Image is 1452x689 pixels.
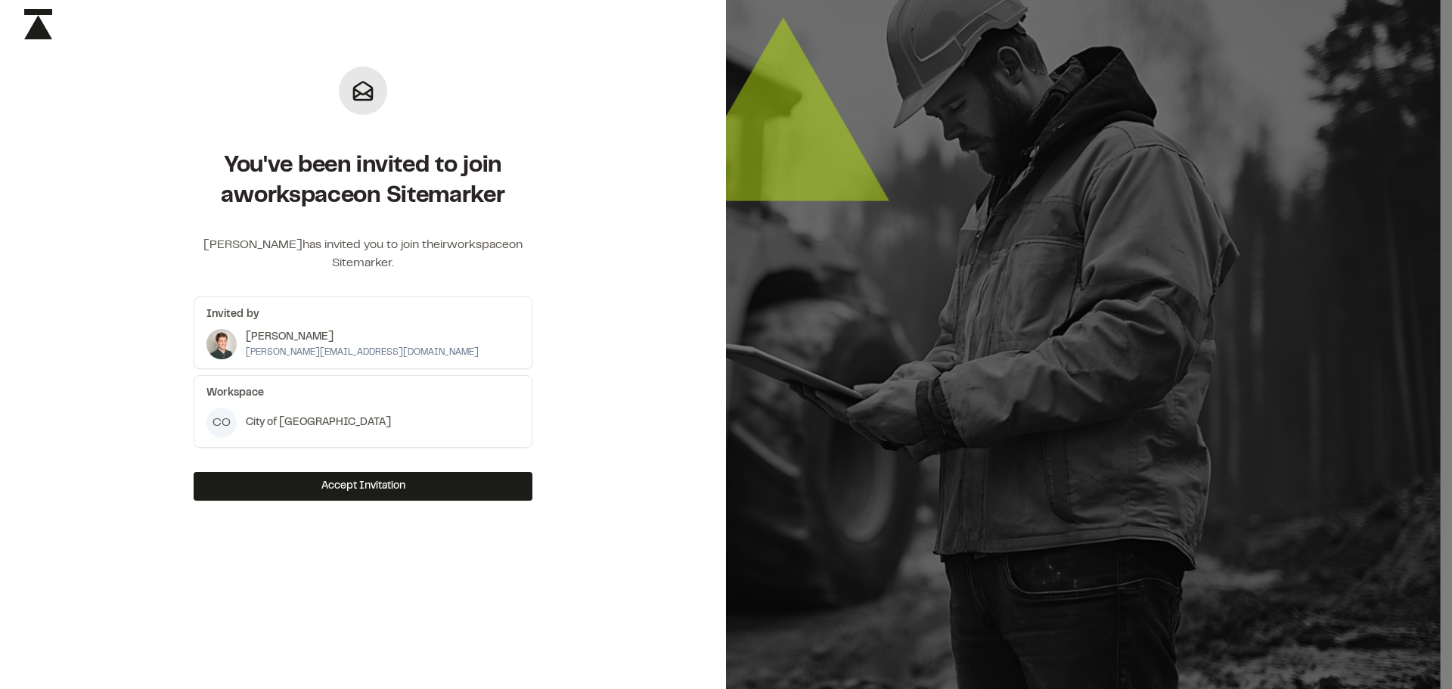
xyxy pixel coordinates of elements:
[246,346,479,359] p: [PERSON_NAME][EMAIL_ADDRESS][DOMAIN_NAME]
[194,236,532,272] p: [PERSON_NAME] has invited you to join their workspace on Sitemarker.
[206,385,520,402] h4: Workspace
[246,329,479,346] p: [PERSON_NAME]
[194,151,532,212] h1: You've been invited to join a workspace on Sitemarker
[194,472,532,501] button: Accept Invitation
[24,9,52,39] img: icon-black-rebrand.svg
[206,306,520,323] h4: Invited by
[246,414,391,431] p: City of [GEOGRAPHIC_DATA]
[206,408,237,438] span: CO
[206,329,237,359] img: photo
